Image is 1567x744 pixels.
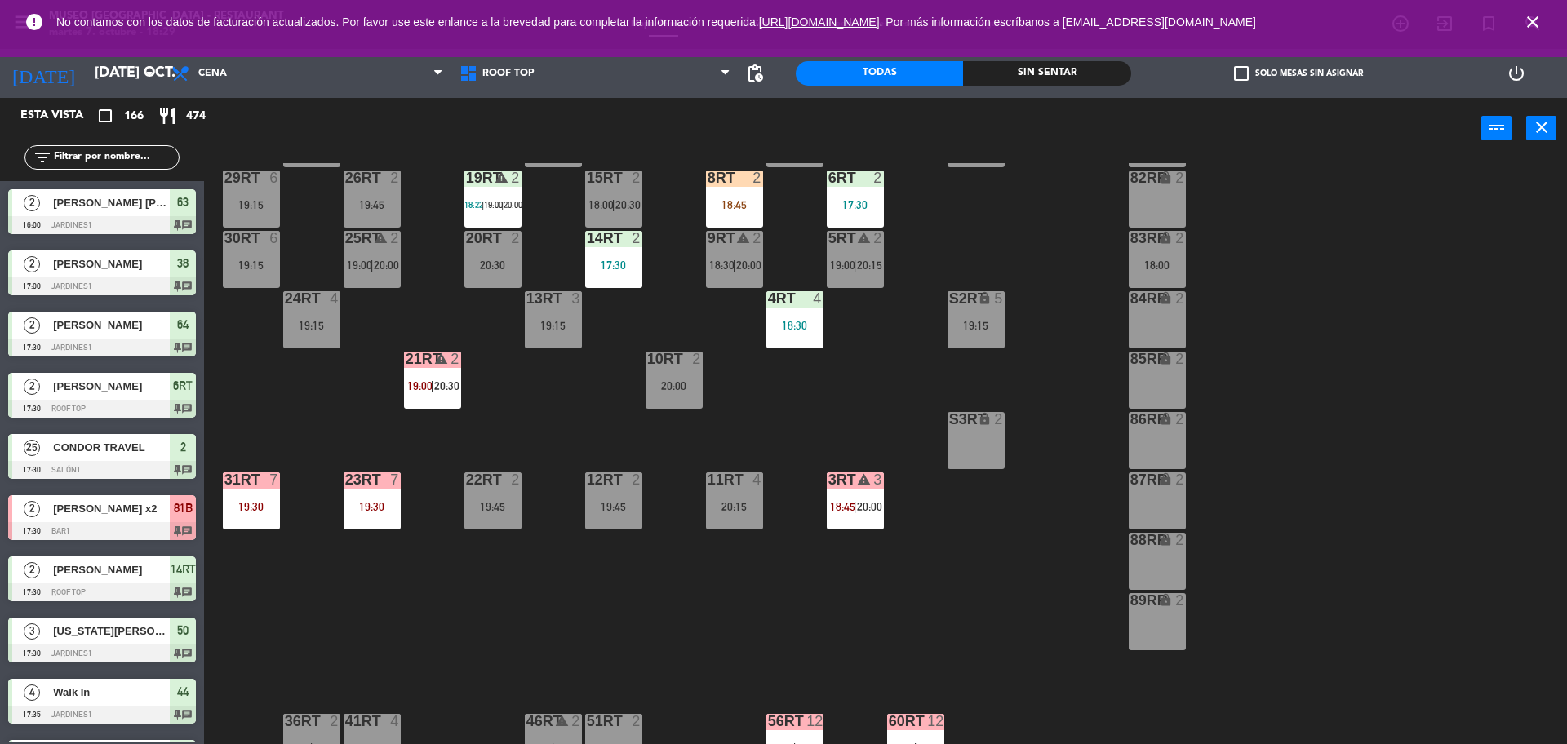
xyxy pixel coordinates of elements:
[949,412,950,427] div: S3RT
[511,170,521,185] div: 2
[830,500,855,513] span: 18:45
[198,68,227,79] span: Cena
[224,231,225,246] div: 30RT
[53,622,170,640] span: [US_STATE][PERSON_NAME]
[1159,352,1173,365] i: lock
[1523,12,1543,32] i: close
[24,562,40,578] span: 2
[806,714,823,728] div: 12
[269,472,279,487] div: 7
[571,714,581,728] div: 2
[615,198,641,211] span: 20:30
[223,501,280,512] div: 19:30
[1159,593,1173,607] i: lock
[1159,291,1173,305] i: lock
[828,231,829,246] div: 5RT
[484,200,503,210] span: 19:00
[464,501,522,512] div: 19:45
[434,352,448,365] i: warning
[466,170,467,185] div: 19RT
[285,291,286,306] div: 24RT
[632,714,641,728] div: 2
[752,231,762,246] div: 2
[873,170,883,185] div: 2
[766,320,823,331] div: 18:30
[1159,412,1173,426] i: lock
[1507,64,1526,83] i: power_settings_new
[745,64,765,83] span: pending_actions
[873,231,883,246] div: 2
[52,148,179,166] input: Filtrar por nombre...
[223,259,280,271] div: 19:15
[830,259,855,272] span: 19:00
[177,193,189,212] span: 63
[692,352,702,366] div: 2
[345,170,346,185] div: 26RT
[873,472,883,487] div: 3
[173,376,193,396] span: 6RT
[1130,352,1131,366] div: 85RR
[53,500,170,517] span: [PERSON_NAME] x2
[223,199,280,210] div: 19:15
[1130,472,1131,487] div: 87RR
[283,320,340,331] div: 19:15
[374,259,399,272] span: 20:00
[53,255,170,272] span: [PERSON_NAME]
[1234,66,1363,81] label: Solo mesas sin asignar
[124,107,144,126] span: 166
[95,106,115,126] i: crop_square
[857,500,882,513] span: 20:00
[345,231,346,246] div: 25RT
[813,291,823,306] div: 4
[345,714,346,728] div: 41RT
[647,352,648,366] div: 10RT
[8,106,118,126] div: Esta vista
[736,259,761,272] span: 20:00
[224,170,225,185] div: 29RT
[588,198,614,211] span: 18:00
[585,259,642,271] div: 17:30
[555,714,569,728] i: warning
[347,259,372,272] span: 19:00
[330,714,340,728] div: 2
[53,378,170,395] span: [PERSON_NAME]
[53,317,170,334] span: [PERSON_NAME]
[1175,352,1185,366] div: 2
[1130,593,1131,608] div: 89RR
[1175,472,1185,487] div: 2
[390,231,400,246] div: 2
[632,231,641,246] div: 2
[525,320,582,331] div: 19:15
[857,472,871,486] i: warning
[431,379,434,392] span: |
[1234,66,1249,81] span: check_box_outline_blank
[482,200,484,210] span: |
[482,68,535,79] span: Roof Top
[24,317,40,334] span: 2
[632,472,641,487] div: 2
[269,170,279,185] div: 6
[1175,231,1185,246] div: 2
[390,170,400,185] div: 2
[587,231,588,246] div: 14RT
[1159,472,1173,486] i: lock
[466,472,467,487] div: 22RT
[706,501,763,512] div: 20:15
[224,472,225,487] div: 31RT
[736,231,750,245] i: warning
[632,170,641,185] div: 2
[828,170,829,185] div: 6RT
[1159,231,1173,245] i: lock
[978,412,992,426] i: lock
[1175,170,1185,185] div: 2
[180,437,186,457] span: 2
[464,200,483,210] span: 18:22
[1129,259,1186,271] div: 18:00
[24,501,40,517] span: 2
[495,170,508,184] i: warning
[345,472,346,487] div: 23RT
[390,472,400,487] div: 7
